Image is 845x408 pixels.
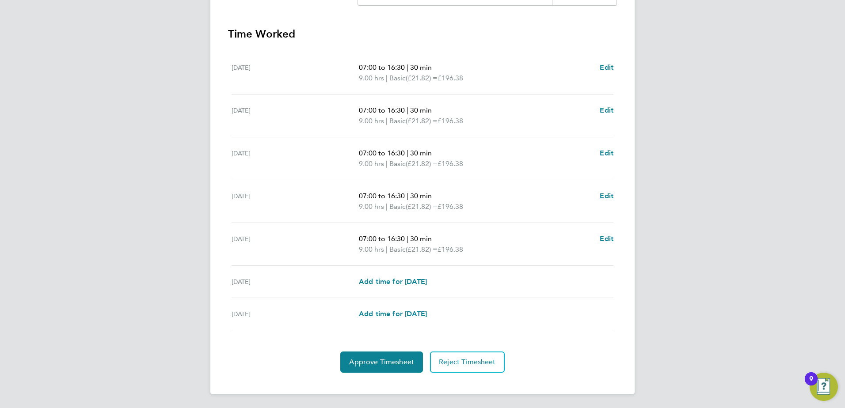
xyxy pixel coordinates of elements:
button: Open Resource Center, 9 new notifications [810,373,838,401]
span: 30 min [410,106,432,114]
div: [DATE] [232,105,359,126]
span: 9.00 hrs [359,117,384,125]
span: 30 min [410,63,432,72]
a: Edit [600,191,613,201]
span: | [407,234,408,243]
span: 07:00 to 16:30 [359,149,405,157]
span: £196.38 [438,202,463,211]
span: | [407,106,408,114]
span: 30 min [410,192,432,200]
a: Edit [600,234,613,244]
h3: Time Worked [228,27,617,41]
span: Approve Timesheet [349,358,414,366]
span: £196.38 [438,74,463,82]
span: Basic [389,201,406,212]
span: (£21.82) = [406,74,438,82]
span: | [386,74,388,82]
div: [DATE] [232,309,359,319]
a: Edit [600,148,613,159]
span: (£21.82) = [406,117,438,125]
a: Edit [600,105,613,116]
button: Reject Timesheet [430,351,505,373]
span: Basic [389,116,406,126]
span: | [386,202,388,211]
span: 30 min [410,234,432,243]
span: 07:00 to 16:30 [359,234,405,243]
div: [DATE] [232,62,359,83]
span: Edit [600,234,613,243]
a: Add time for [DATE] [359,309,427,319]
span: (£21.82) = [406,159,438,168]
span: 30 min [410,149,432,157]
div: [DATE] [232,148,359,169]
span: | [407,149,408,157]
span: Edit [600,106,613,114]
span: Basic [389,159,406,169]
span: 07:00 to 16:30 [359,106,405,114]
span: Add time for [DATE] [359,277,427,286]
span: Edit [600,149,613,157]
span: Edit [600,63,613,72]
span: 9.00 hrs [359,245,384,253]
span: | [386,117,388,125]
a: Add time for [DATE] [359,276,427,287]
span: Edit [600,192,613,200]
span: (£21.82) = [406,245,438,253]
span: | [407,192,408,200]
span: 9.00 hrs [359,202,384,211]
span: Add time for [DATE] [359,310,427,318]
div: [DATE] [232,234,359,255]
span: Basic [389,244,406,255]
span: 07:00 to 16:30 [359,63,405,72]
a: Edit [600,62,613,73]
span: Reject Timesheet [439,358,496,366]
span: 07:00 to 16:30 [359,192,405,200]
span: 9.00 hrs [359,159,384,168]
div: 9 [809,379,813,390]
span: 9.00 hrs [359,74,384,82]
div: [DATE] [232,191,359,212]
div: [DATE] [232,276,359,287]
button: Approve Timesheet [340,351,423,373]
span: £196.38 [438,245,463,253]
span: £196.38 [438,117,463,125]
span: | [386,245,388,253]
span: (£21.82) = [406,202,438,211]
span: Basic [389,73,406,83]
span: | [386,159,388,168]
span: £196.38 [438,159,463,168]
span: | [407,63,408,72]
